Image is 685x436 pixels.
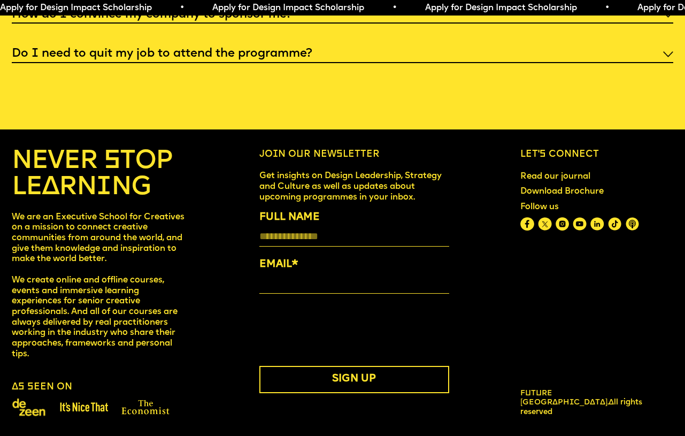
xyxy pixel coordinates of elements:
span: Future [GEOGRAPHIC_DATA]. [520,389,609,407]
label: FULL NAME [259,210,449,226]
button: SIGN UP [259,366,449,393]
span: • [179,4,184,12]
iframe: reCAPTCHA [259,311,422,353]
h6: Let’s connect [520,149,673,160]
a: Download Brochure [515,182,609,202]
div: All rights reserved [520,389,644,417]
p: We are an Executive School for Creatives on a mission to connect creative communities from around... [12,212,188,360]
h4: NEVER STOP LEARNING [12,149,188,201]
h5: Do I need to quit my job to attend the programme? [12,49,312,59]
h6: As seen on [12,381,72,393]
label: EMAIL [259,257,449,273]
h6: Join our newsletter [259,149,449,160]
div: Follow us [520,202,639,212]
p: Get insights on Design Leadership, Strategy and Culture as well as updates about upcoming program... [259,171,449,203]
span: • [604,4,609,12]
span: • [392,4,397,12]
h5: How do I convince my company to sponsor me? [12,10,292,20]
a: Read our journal [515,167,595,187]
